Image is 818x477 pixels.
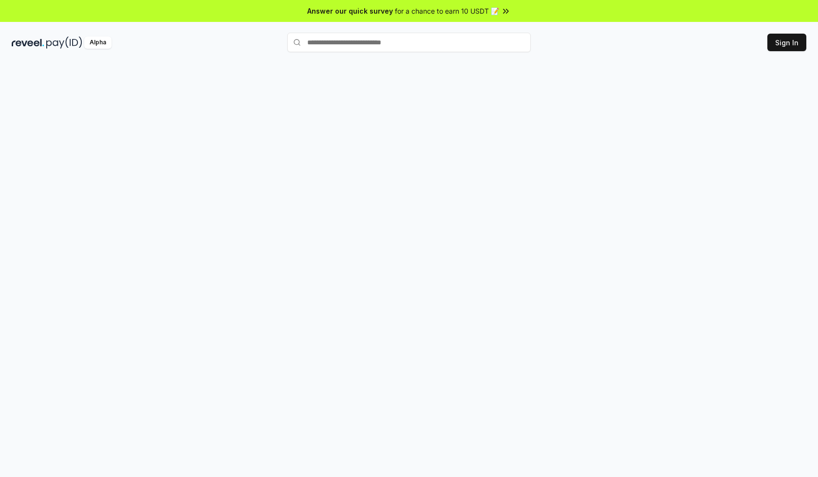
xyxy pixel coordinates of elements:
[46,37,82,49] img: pay_id
[395,6,499,16] span: for a chance to earn 10 USDT 📝
[84,37,112,49] div: Alpha
[12,37,44,49] img: reveel_dark
[307,6,393,16] span: Answer our quick survey
[767,34,806,51] button: Sign In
